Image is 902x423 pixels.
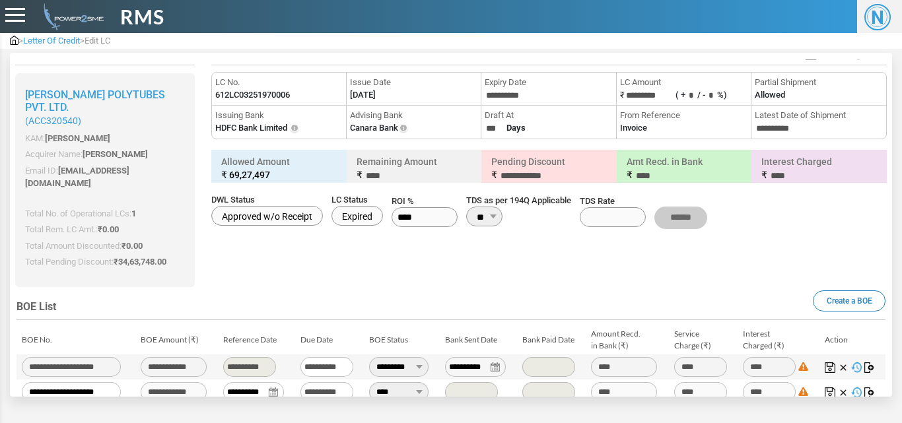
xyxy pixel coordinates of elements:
img: Map Invoices [864,387,875,398]
img: Map Invoices [864,362,875,373]
td: Amount Recd. in Bank (₹) [586,325,669,354]
label: Allowed [755,88,785,102]
span: Advising Bank [350,109,477,122]
span: ROI % [392,195,458,208]
p: Total Rem. LC Amt.: [25,223,185,236]
span: ₹ [114,257,166,267]
span: LC Amount [620,76,747,89]
span: TDS Rate [580,195,646,208]
label: 612LC03251970006 [215,88,290,102]
img: Save Changes [825,387,835,398]
p: Total Amount Discounted: [25,240,185,253]
small: ₹ 69,27,497 [221,168,337,181]
span: ₹ [121,241,143,251]
label: Invoice [620,121,647,135]
p: Total No. of Operational LCs: [25,207,185,220]
label: HDFC Bank Limited [215,121,287,135]
span: 0.00 [126,241,143,251]
span: Letter Of Credit [23,36,80,46]
label: Approved w/o Receipt [211,206,323,226]
h6: Allowed Amount [215,153,343,183]
img: Save Changes [825,362,835,373]
label: ( + / - %) [676,90,727,100]
a: Create a BOE [813,290,885,311]
span: Edit LC [85,36,110,46]
input: ( +/ -%) [685,88,697,103]
li: ₹ [617,73,751,106]
img: Info [289,123,300,134]
span: ₹ [627,170,633,180]
span: TDS as per 194Q Applicable [466,194,571,207]
span: 34,63,748.00 [118,257,166,267]
img: admin [38,3,104,30]
img: Cancel Changes [838,387,849,398]
span: Latest Date of Shipment [755,109,883,122]
td: BOE No. [17,325,135,354]
label: Expired [331,206,383,226]
h6: Pending Discount [485,153,613,185]
h2: [PERSON_NAME] Polytubes pvt. ltd. [25,88,185,127]
h6: Interest Charged [755,153,884,185]
td: Service Charge (₹) [669,325,738,354]
td: Action [819,325,885,354]
span: Expiry Date [485,76,612,89]
span: ₹ [98,224,119,234]
span: ₹ [357,170,363,180]
span: 1 [131,209,136,218]
span: DWL Status [211,193,323,207]
td: Bank Paid Date [517,325,586,354]
span: [PERSON_NAME] [45,133,110,143]
img: Difference: 0 [798,362,808,372]
td: Due Date [295,325,364,354]
small: (ACC320540) [25,115,185,127]
span: [EMAIL_ADDRESS][DOMAIN_NAME] [25,166,129,189]
h4: LC Details [211,47,887,59]
span: Partial Shipment [755,76,883,89]
h6: Amt Recd. in Bank [620,153,749,185]
span: Issuing Bank [215,109,343,122]
span: N [864,4,891,30]
span: ₹ [761,170,767,180]
span: LC Status [331,193,383,207]
label: [DATE] [350,88,376,102]
span: 0.00 [102,224,119,234]
label: Canara Bank [350,121,398,135]
img: admin [10,36,18,45]
td: BOE Amount (₹) [135,325,219,354]
p: Email ID: [25,164,185,190]
img: History [851,362,862,373]
span: BOE List [17,300,56,313]
img: History [851,387,862,398]
span: LC No. [215,76,343,89]
img: Difference: 0 [798,387,808,397]
span: [PERSON_NAME] [83,149,148,159]
span: ₹ [491,170,497,180]
span: Draft At [485,109,612,122]
p: Total Pending Discount: [25,255,185,269]
td: BOE Status [364,325,440,354]
span: From Reference [620,109,747,122]
p: KAM: [25,132,185,145]
span: Issue Date [350,76,477,89]
td: Interest Charged (₹) [738,325,820,354]
td: Reference Date [218,325,295,354]
h6: Remaining Amount [350,153,479,185]
p: Acquirer Name: [25,148,185,161]
strong: Days [506,123,526,133]
img: Info [398,123,409,134]
span: RMS [120,2,164,32]
input: ( +/ -%) [705,88,717,103]
td: Bank Sent Date [440,325,517,354]
img: Cancel Changes [838,362,849,373]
